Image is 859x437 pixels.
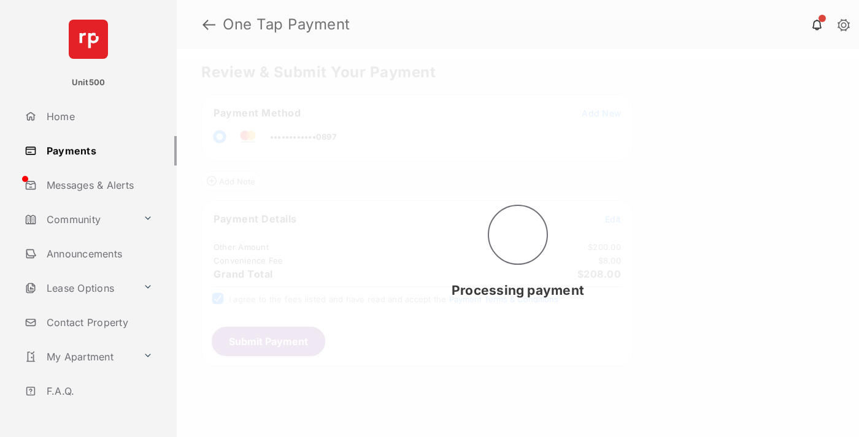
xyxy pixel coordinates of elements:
[20,205,138,234] a: Community
[20,170,177,200] a: Messages & Alerts
[223,17,350,32] strong: One Tap Payment
[69,20,108,59] img: svg+xml;base64,PHN2ZyB4bWxucz0iaHR0cDovL3d3dy53My5vcmcvMjAwMC9zdmciIHdpZHRoPSI2NCIgaGVpZ2h0PSI2NC...
[20,136,177,165] a: Payments
[452,283,584,298] span: Processing payment
[72,77,106,89] p: Unit500
[20,342,138,371] a: My Apartment
[20,308,177,337] a: Contact Property
[20,239,177,268] a: Announcements
[20,376,177,406] a: F.A.Q.
[20,102,177,131] a: Home
[20,273,138,303] a: Lease Options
